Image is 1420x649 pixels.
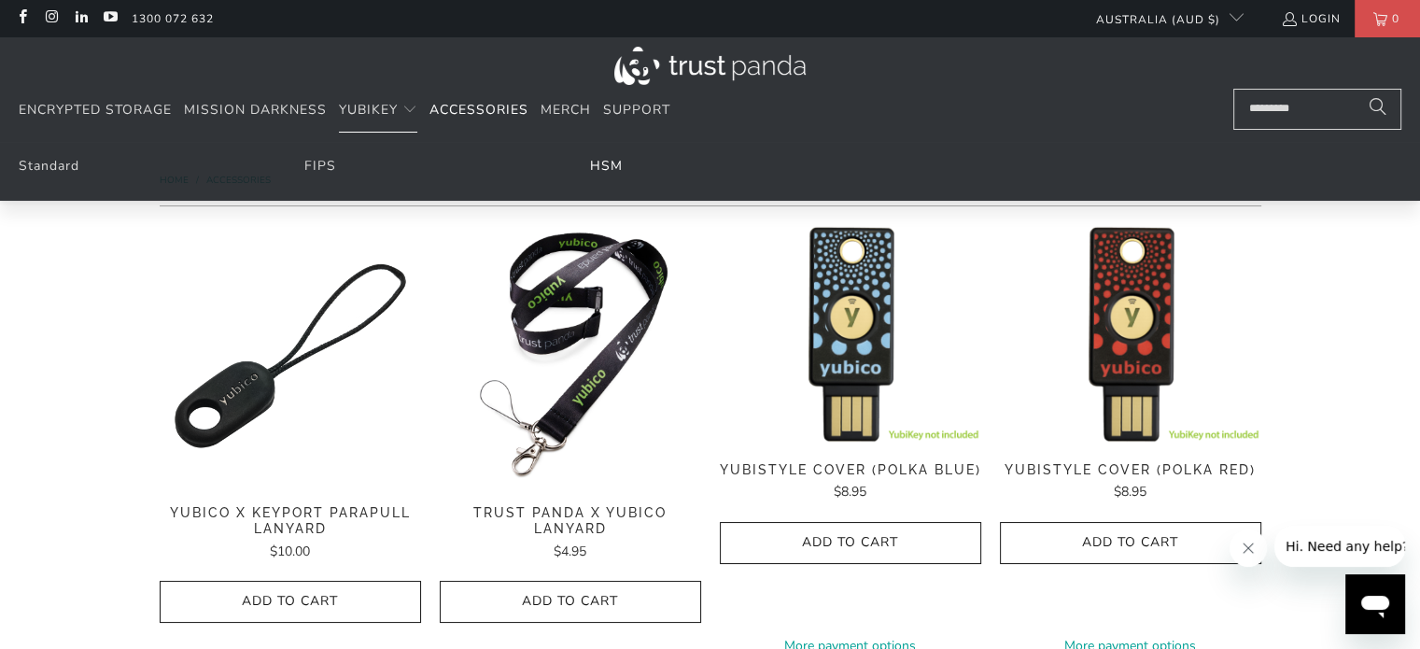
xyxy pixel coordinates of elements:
span: Accessories [429,101,528,119]
span: $8.95 [1114,483,1146,501]
a: Encrypted Storage [19,89,172,133]
span: Add to Cart [739,535,962,551]
a: Trust Panda x Yubico Lanyard $4.95 [440,505,701,562]
iframe: Button to launch messaging window [1345,574,1405,634]
a: Login [1281,8,1341,29]
img: Yubico x Keyport Parapull Lanyard - Trust Panda [160,225,421,487]
button: Add to Cart [160,581,421,623]
a: Trust Panda Australia on LinkedIn [73,11,89,26]
img: YubiStyle Cover (Polka Blue) - Trust Panda [720,225,981,443]
iframe: Close message [1230,529,1267,567]
span: Add to Cart [459,594,682,610]
a: Support [603,89,670,133]
span: Hi. Need any help? [11,13,134,28]
span: Merch [541,101,591,119]
span: $10.00 [270,543,310,560]
a: Mission Darkness [184,89,327,133]
span: Mission Darkness [184,101,327,119]
a: HSM [590,157,623,175]
button: Search [1355,89,1401,130]
a: Trust Panda Australia on Instagram [43,11,59,26]
a: YubiStyle Cover (Polka Blue) $8.95 [720,462,981,503]
input: Search... [1233,89,1401,130]
a: Standard [19,157,79,175]
span: YubiStyle Cover (Polka Blue) [720,462,981,478]
button: Add to Cart [720,522,981,564]
a: Yubico x Keyport Parapull Lanyard $10.00 [160,505,421,562]
img: YubiStyle Cover (Polka Red) - Trust Panda [1000,225,1261,443]
a: 1300 072 632 [132,8,214,29]
span: YubiKey [339,101,398,119]
a: YubiStyle Cover (Polka Red) $8.95 [1000,462,1261,503]
span: Add to Cart [1019,535,1242,551]
iframe: Message from company [1274,526,1405,567]
a: Merch [541,89,591,133]
span: Support [603,101,670,119]
summary: YubiKey [339,89,417,133]
span: $8.95 [834,483,866,501]
span: Trust Panda x Yubico Lanyard [440,505,701,537]
nav: Translation missing: en.navigation.header.main_nav [19,89,670,133]
img: Trust Panda Australia [614,47,806,85]
a: Accessories [429,89,528,133]
span: YubiStyle Cover (Polka Red) [1000,462,1261,478]
span: Add to Cart [179,594,401,610]
a: FIPS [304,157,336,175]
button: Add to Cart [1000,522,1261,564]
img: Trust Panda Yubico Lanyard - Trust Panda [440,225,701,487]
span: Encrypted Storage [19,101,172,119]
a: Yubico x Keyport Parapull Lanyard - Trust Panda Yubico x Keyport Parapull Lanyard - Trust Panda [160,225,421,487]
button: Add to Cart [440,581,701,623]
a: Trust Panda Australia on YouTube [102,11,118,26]
span: Yubico x Keyport Parapull Lanyard [160,505,421,537]
a: Trust Panda Australia on Facebook [14,11,30,26]
span: $4.95 [554,543,586,560]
